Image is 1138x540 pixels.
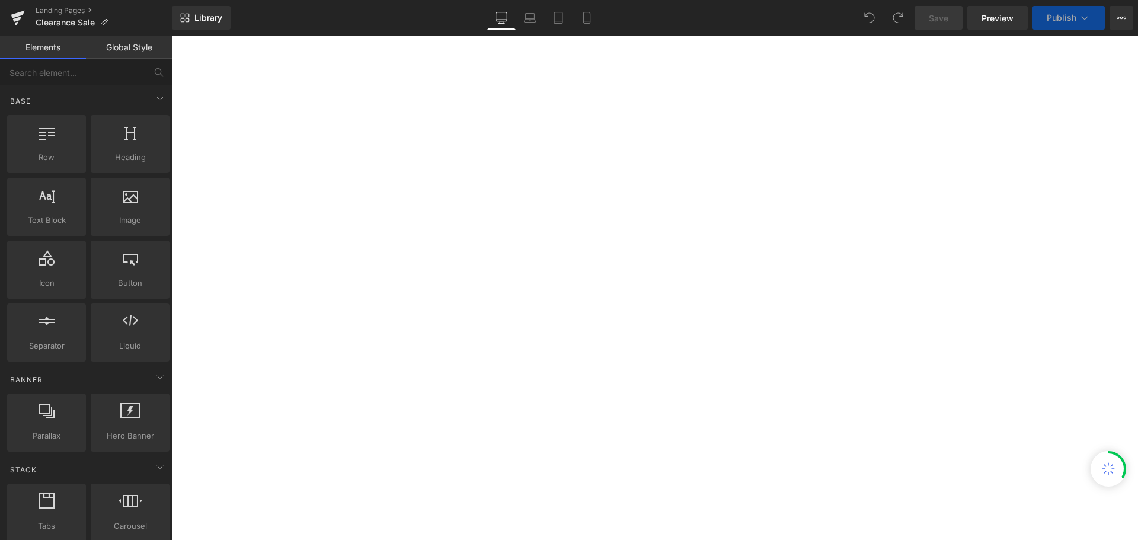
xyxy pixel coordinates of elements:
a: Laptop [516,6,544,30]
button: Publish [1032,6,1105,30]
span: Button [94,277,166,289]
span: Clearance Sale [36,18,95,27]
a: Desktop [487,6,516,30]
span: Preview [982,12,1014,24]
a: Global Style [86,36,172,59]
span: Carousel [94,520,166,532]
span: Row [11,151,82,164]
button: Redo [886,6,910,30]
span: Publish [1047,13,1076,23]
span: Image [94,214,166,226]
span: Parallax [11,430,82,442]
a: Mobile [573,6,601,30]
span: Tabs [11,520,82,532]
span: Base [9,95,32,107]
button: Undo [858,6,881,30]
span: Separator [11,340,82,352]
a: Tablet [544,6,573,30]
span: Icon [11,277,82,289]
a: New Library [172,6,231,30]
span: Hero Banner [94,430,166,442]
a: Landing Pages [36,6,172,15]
span: Stack [9,464,38,475]
span: Liquid [94,340,166,352]
span: Save [929,12,948,24]
span: Heading [94,151,166,164]
span: Banner [9,374,44,385]
button: More [1110,6,1133,30]
span: Library [194,12,222,23]
a: Preview [967,6,1028,30]
span: Text Block [11,214,82,226]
